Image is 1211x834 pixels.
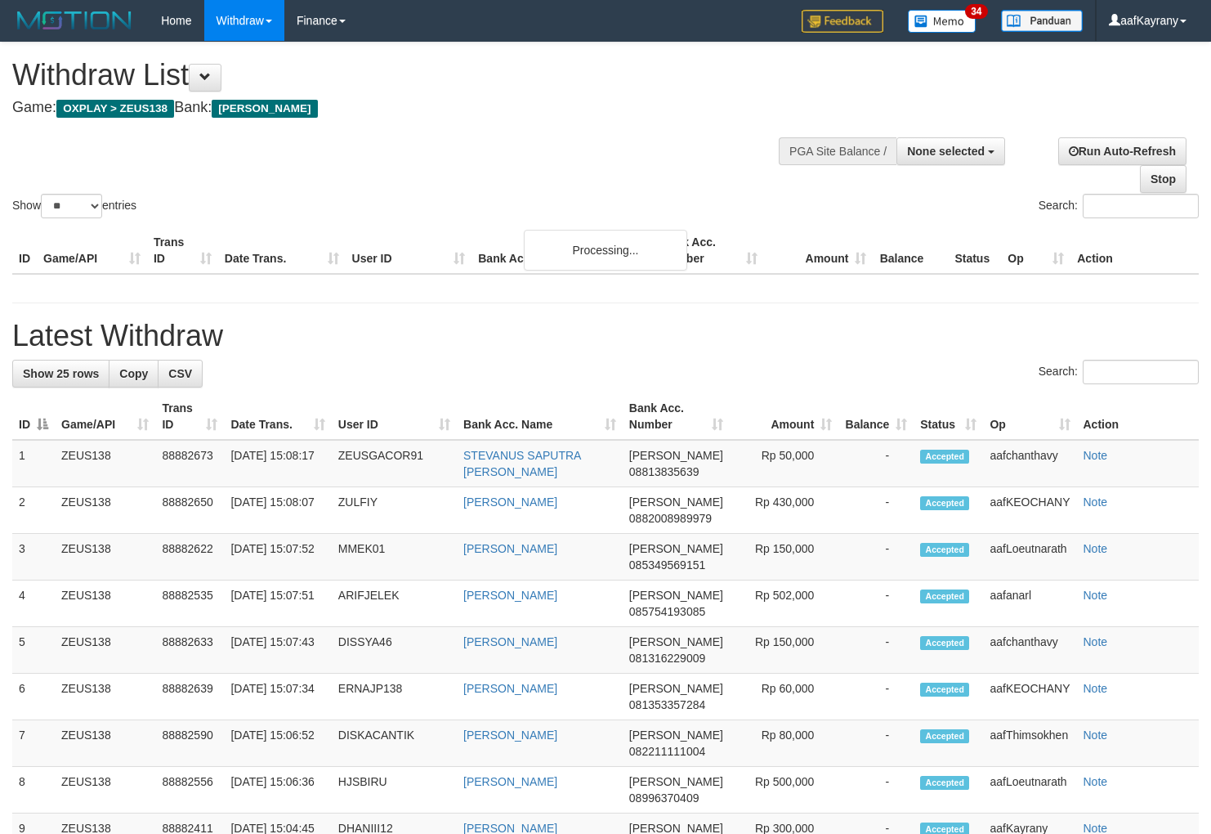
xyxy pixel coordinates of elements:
td: HJSBIRU [332,767,457,814]
span: Copy [119,367,148,380]
td: ZEUS138 [55,674,155,720]
td: Rp 502,000 [730,581,838,627]
span: Accepted [920,450,969,464]
a: CSV [158,360,203,388]
td: ERNAJP138 [332,674,457,720]
a: [PERSON_NAME] [463,729,557,742]
td: Rp 500,000 [730,767,838,814]
th: Action [1070,227,1199,274]
td: 88882590 [155,720,224,767]
div: PGA Site Balance / [779,137,896,165]
th: Op: activate to sort column ascending [983,393,1076,440]
td: 6 [12,674,55,720]
td: - [838,440,914,487]
span: Accepted [920,776,969,790]
td: DISSYA46 [332,627,457,674]
th: Bank Acc. Name [471,227,654,274]
img: panduan.png [1001,10,1083,32]
a: Note [1084,542,1108,555]
td: 3 [12,534,55,581]
a: [PERSON_NAME] [463,682,557,695]
td: - [838,767,914,814]
a: Note [1084,775,1108,788]
td: - [838,720,914,767]
td: ZULFIY [332,487,457,534]
span: Copy 0882008989979 to clipboard [629,512,712,525]
span: Accepted [920,590,969,603]
td: 5 [12,627,55,674]
th: Amount [764,227,874,274]
td: ZEUS138 [55,440,155,487]
a: Run Auto-Refresh [1058,137,1186,165]
td: [DATE] 15:07:34 [224,674,331,720]
span: Copy 081353357284 to clipboard [629,698,705,711]
a: [PERSON_NAME] [463,775,557,788]
td: Rp 150,000 [730,627,838,674]
img: Feedback.jpg [802,10,883,33]
td: [DATE] 15:06:36 [224,767,331,814]
th: Date Trans. [218,227,346,274]
td: [DATE] 15:08:07 [224,487,331,534]
span: 34 [965,4,987,19]
span: Copy 08813835639 to clipboard [629,465,699,478]
td: aafLoeutnarath [983,767,1076,814]
td: 4 [12,581,55,627]
td: 88882633 [155,627,224,674]
td: [DATE] 15:06:52 [224,720,331,767]
a: Stop [1140,165,1186,193]
span: CSV [168,367,192,380]
td: 7 [12,720,55,767]
a: Note [1084,495,1108,509]
th: Trans ID: activate to sort column ascending [155,393,224,440]
td: [DATE] 15:07:52 [224,534,331,581]
span: [PERSON_NAME] [629,542,723,555]
td: Rp 430,000 [730,487,838,534]
td: DISKACANTIK [332,720,457,767]
th: Bank Acc. Number [655,227,764,274]
th: User ID: activate to sort column ascending [332,393,457,440]
td: 1 [12,440,55,487]
td: ZEUSGACOR91 [332,440,457,487]
img: Button%20Memo.svg [908,10,976,33]
a: STEVANUS SAPUTRA [PERSON_NAME] [463,449,581,478]
td: 8 [12,767,55,814]
td: aafanarl [983,581,1076,627]
td: - [838,674,914,720]
td: Rp 50,000 [730,440,838,487]
label: Search: [1039,360,1199,384]
th: Game/API [37,227,147,274]
th: Bank Acc. Number: activate to sort column ascending [623,393,730,440]
select: Showentries [41,194,102,218]
a: Note [1084,589,1108,602]
th: Balance [873,227,948,274]
td: 88882556 [155,767,224,814]
th: Trans ID [147,227,218,274]
span: [PERSON_NAME] [629,729,723,742]
a: Show 25 rows [12,360,109,388]
td: ZEUS138 [55,767,155,814]
button: None selected [896,137,1005,165]
a: [PERSON_NAME] [463,542,557,555]
td: 88882622 [155,534,224,581]
td: 88882673 [155,440,224,487]
a: Copy [109,360,159,388]
span: [PERSON_NAME] [629,495,723,509]
td: ARIFJELEK [332,581,457,627]
span: [PERSON_NAME] [629,775,723,788]
th: User ID [346,227,472,274]
td: - [838,627,914,674]
th: Balance: activate to sort column ascending [838,393,914,440]
span: [PERSON_NAME] [629,589,723,602]
th: Date Trans.: activate to sort column ascending [224,393,331,440]
a: Note [1084,682,1108,695]
a: [PERSON_NAME] [463,635,557,648]
td: 88882639 [155,674,224,720]
td: aafKEOCHANY [983,487,1076,534]
span: [PERSON_NAME] [629,635,723,648]
td: - [838,487,914,534]
td: ZEUS138 [55,534,155,581]
td: [DATE] 15:07:43 [224,627,331,674]
label: Search: [1039,194,1199,218]
span: Copy 082211111004 to clipboard [629,745,705,758]
span: Accepted [920,683,969,697]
